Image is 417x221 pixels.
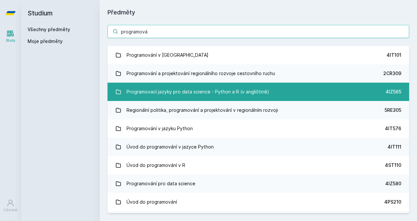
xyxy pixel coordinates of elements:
h1: Předměty [108,8,409,17]
div: Programovací jazyky pro data science - Python a R (v angličtině) [127,85,269,98]
div: 4IT111 [387,144,401,150]
a: Programování v [GEOGRAPHIC_DATA] 4IT101 [108,46,409,64]
div: Uživatel [4,208,17,212]
div: 4IZ565 [386,89,401,95]
a: Regionální politika, programování a projektování v regionálním rozvoji 5RE305 [108,101,409,119]
div: Programování a projektování regionálního rozvoje cestovního ruchu [127,67,275,80]
a: Uživatel [1,196,20,216]
div: 4ST110 [385,162,401,169]
div: 5RE305 [385,107,401,113]
a: Úvod do programování v jazyce Python 4IT111 [108,138,409,156]
div: Úvod do programování [127,195,177,209]
div: 2CR309 [383,70,401,77]
input: Název nebo ident předmětu… [108,25,409,38]
div: 4IT101 [387,52,401,58]
a: Programovací jazyky pro data science - Python a R (v angličtině) 4IZ565 [108,83,409,101]
div: Programování v jazyku Python [127,122,193,135]
a: Programování pro data science 4IZ580 [108,174,409,193]
div: 4PS210 [384,199,401,205]
div: 4IT576 [385,125,401,132]
span: Moje předměty [28,38,63,45]
a: Study [1,26,20,46]
a: Programování v jazyku Python 4IT576 [108,119,409,138]
div: Study [6,38,15,43]
div: Programování v [GEOGRAPHIC_DATA] [127,49,208,62]
a: Všechny předměty [28,27,70,32]
a: Úvod do programování 4PS210 [108,193,409,211]
div: Regionální politika, programování a projektování v regionálním rozvoji [127,104,278,117]
a: Programování a projektování regionálního rozvoje cestovního ruchu 2CR309 [108,64,409,83]
div: 4IZ580 [385,180,401,187]
a: Úvod do programování v R 4ST110 [108,156,409,174]
div: Úvod do programování v R [127,159,185,172]
div: Programování pro data science [127,177,195,190]
div: Úvod do programování v jazyce Python [127,140,214,153]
